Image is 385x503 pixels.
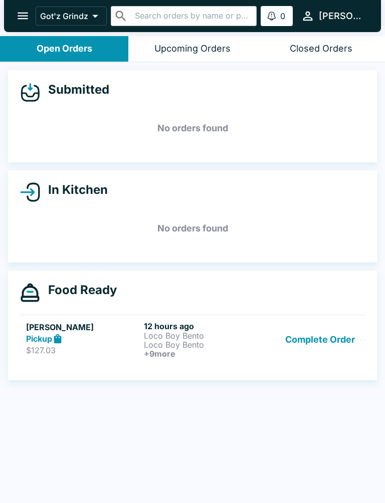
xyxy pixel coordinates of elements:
button: Complete Order [281,321,359,358]
h6: 12 hours ago [144,321,258,331]
h6: + 9 more [144,349,258,358]
p: Loco Boy Bento [144,340,258,349]
a: [PERSON_NAME]Pickup$127.0312 hours agoLoco Boy BentoLoco Boy Bento+9moreComplete Order [20,315,365,364]
strong: Pickup [26,334,52,344]
p: 0 [280,11,285,21]
button: Got'z Grindz [36,7,107,26]
button: open drawer [10,3,36,29]
div: Closed Orders [290,43,352,55]
input: Search orders by name or phone number [132,9,253,23]
p: Got'z Grindz [40,11,88,21]
h4: In Kitchen [40,182,108,197]
h5: [PERSON_NAME] [26,321,140,333]
button: [PERSON_NAME] [297,5,369,27]
p: $127.03 [26,345,140,355]
h4: Food Ready [40,283,117,298]
div: Upcoming Orders [154,43,231,55]
h5: No orders found [20,110,365,146]
div: Open Orders [37,43,92,55]
p: Loco Boy Bento [144,331,258,340]
h5: No orders found [20,210,365,246]
h4: Submitted [40,82,109,97]
div: [PERSON_NAME] [319,10,365,22]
